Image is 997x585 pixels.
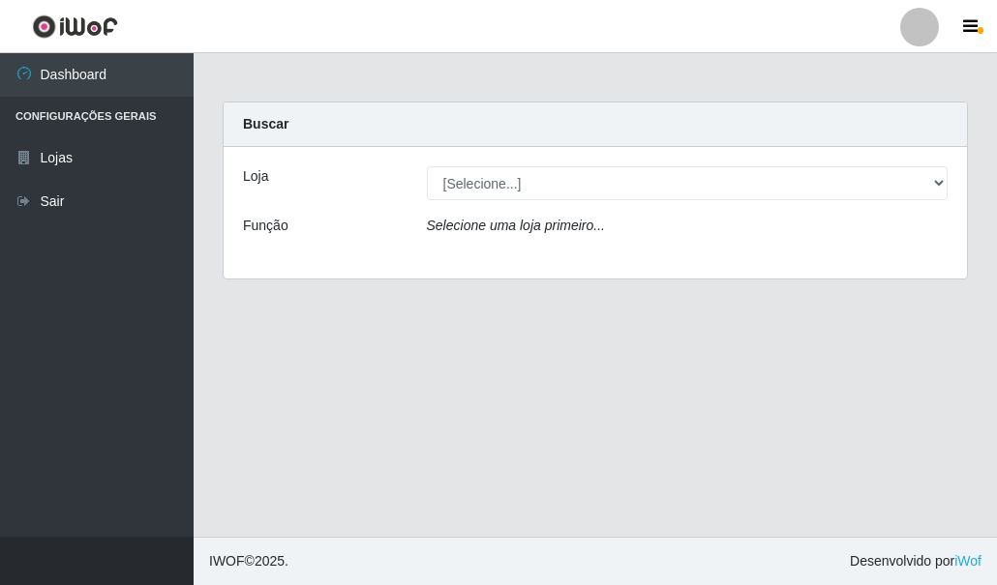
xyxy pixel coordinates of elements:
span: © 2025 . [209,551,288,571]
strong: Buscar [243,116,288,132]
span: Desenvolvido por [850,551,982,571]
label: Loja [243,166,268,187]
label: Função [243,216,288,236]
span: IWOF [209,553,245,569]
img: CoreUI Logo [32,15,118,39]
i: Selecione uma loja primeiro... [427,218,605,233]
a: iWof [954,553,982,569]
